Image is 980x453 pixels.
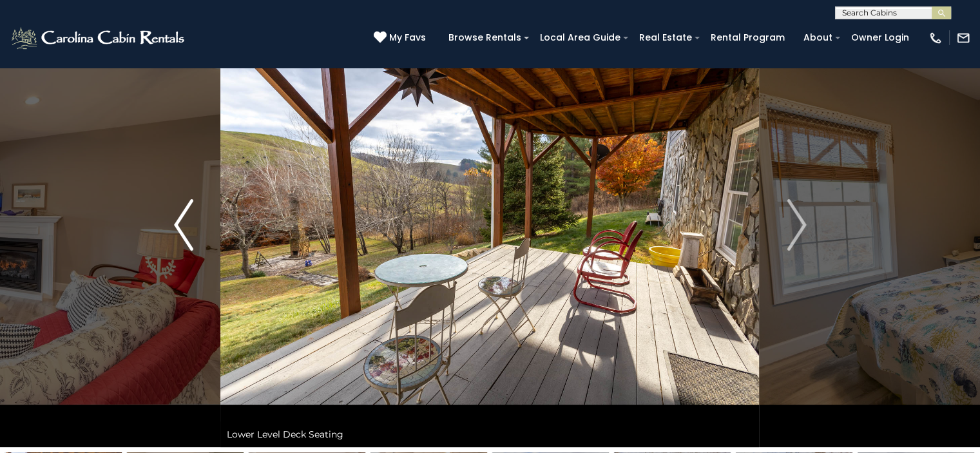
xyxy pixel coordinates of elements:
span: My Favs [389,31,426,44]
a: Browse Rentals [442,28,528,48]
a: Owner Login [845,28,916,48]
img: arrow [174,199,193,251]
a: Real Estate [633,28,698,48]
img: phone-regular-white.png [928,31,943,45]
button: Next [760,3,834,447]
a: Rental Program [704,28,791,48]
a: My Favs [374,31,429,45]
img: mail-regular-white.png [956,31,970,45]
a: Local Area Guide [533,28,627,48]
div: Lower Level Deck Seating [220,421,759,447]
button: Previous [147,3,221,447]
a: About [797,28,839,48]
img: arrow [787,199,806,251]
img: White-1-2.png [10,25,188,51]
